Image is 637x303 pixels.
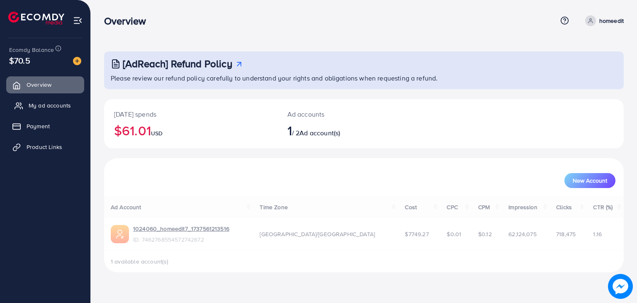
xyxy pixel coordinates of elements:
span: Ecomdy Balance [9,46,54,54]
span: Payment [27,122,50,130]
p: homeedit [599,16,624,26]
a: Overview [6,76,84,93]
span: New Account [573,178,607,183]
img: logo [8,12,64,24]
img: image [73,57,81,65]
span: Overview [27,81,51,89]
h3: Overview [104,15,153,27]
button: New Account [564,173,615,188]
span: Product Links [27,143,62,151]
h2: $61.01 [114,122,267,138]
h2: / 2 [287,122,397,138]
a: Product Links [6,139,84,155]
a: homeedit [582,15,624,26]
p: [DATE] spends [114,109,267,119]
img: menu [73,16,83,25]
img: image [608,274,633,299]
p: Please review our refund policy carefully to understand your rights and obligations when requesti... [111,73,619,83]
span: USD [151,129,163,137]
span: $70.5 [9,54,30,66]
a: My ad accounts [6,97,84,114]
a: Payment [6,118,84,134]
p: Ad accounts [287,109,397,119]
span: My ad accounts [29,101,71,110]
span: 1 [287,121,292,140]
span: Ad account(s) [299,128,340,137]
h3: [AdReach] Refund Policy [123,58,232,70]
